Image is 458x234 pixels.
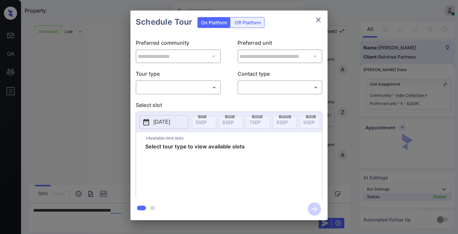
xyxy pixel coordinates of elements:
[153,118,170,126] p: [DATE]
[136,101,322,112] p: Select slot
[312,13,325,26] button: close
[198,17,230,28] div: On Platform
[139,115,189,129] button: [DATE]
[136,39,221,49] p: Preferred community
[145,132,322,144] p: *Available time slots
[136,70,221,80] p: Tour type
[238,39,323,49] p: Preferred unit
[145,144,245,196] span: Select tour type to view available slots
[238,70,323,80] p: Contact type
[231,17,264,28] div: Off Platform
[130,11,197,34] h2: Schedule Tour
